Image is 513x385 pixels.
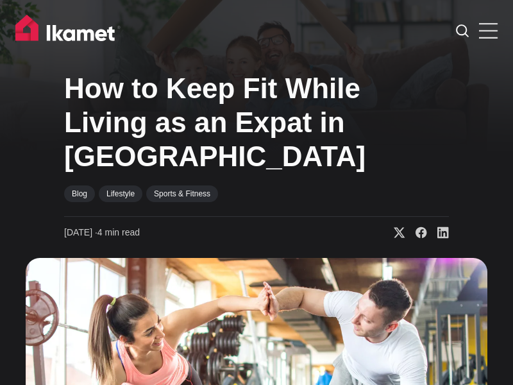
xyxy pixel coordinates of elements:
[15,15,121,47] img: Ikamet home
[99,185,142,202] a: Lifestyle
[383,227,405,239] a: Share on X
[64,227,97,237] span: [DATE] ∙
[64,227,140,239] time: 4 min read
[146,185,218,202] a: Sports & Fitness
[405,227,427,239] a: Share on Facebook
[64,185,95,202] a: Blog
[427,227,449,239] a: Share on Linkedin
[64,72,449,173] h1: How to Keep Fit While Living as an Expat in [GEOGRAPHIC_DATA]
